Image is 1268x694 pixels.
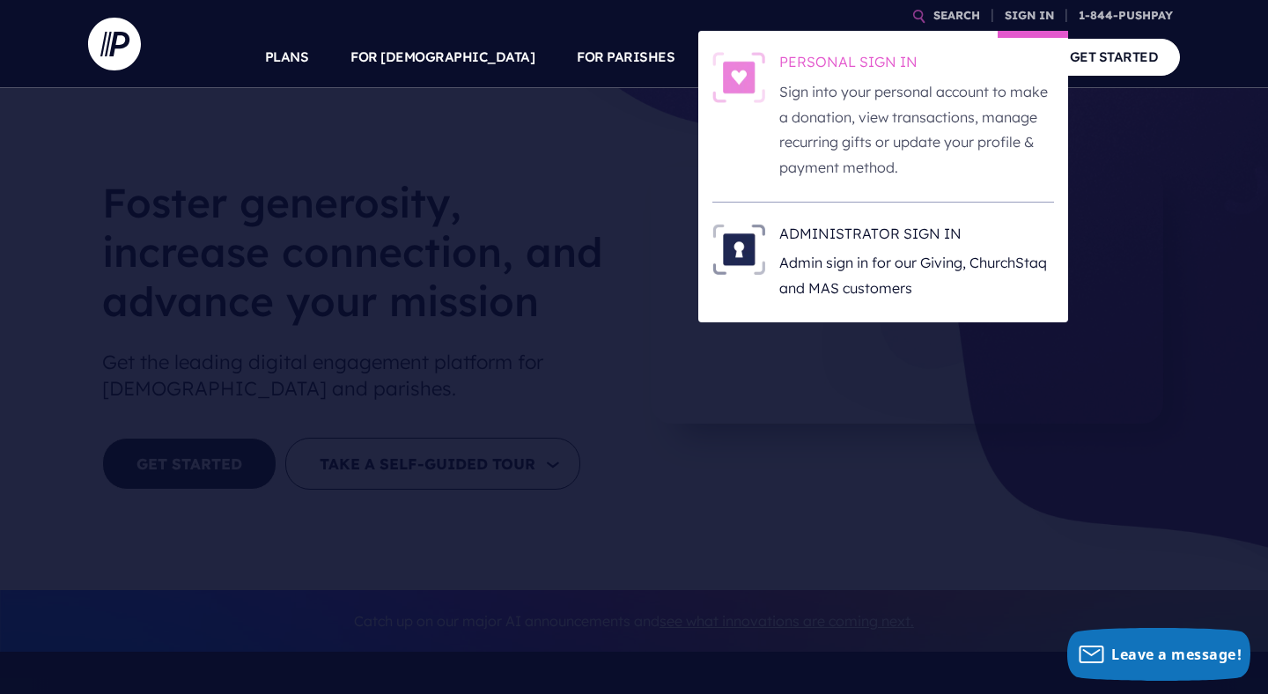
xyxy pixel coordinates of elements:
a: FOR [DEMOGRAPHIC_DATA] [350,26,534,88]
p: Sign into your personal account to make a donation, view transactions, manage recurring gifts or ... [779,79,1054,181]
a: GET STARTED [1048,39,1181,75]
img: ADMINISTRATOR SIGN IN - Illustration [712,224,765,275]
img: PERSONAL SIGN IN - Illustration [712,52,765,103]
a: EXPLORE [837,26,899,88]
button: Leave a message! [1067,628,1250,681]
h6: ADMINISTRATOR SIGN IN [779,224,1054,250]
a: PERSONAL SIGN IN - Illustration PERSONAL SIGN IN Sign into your personal account to make a donati... [712,52,1054,181]
h6: PERSONAL SIGN IN [779,52,1054,78]
a: PLANS [265,26,309,88]
a: FOR PARISHES [577,26,675,88]
p: Admin sign in for our Giving, ChurchStaq and MAS customers [779,250,1054,301]
a: SOLUTIONS [717,26,795,88]
span: Leave a message! [1111,645,1242,664]
a: ADMINISTRATOR SIGN IN - Illustration ADMINISTRATOR SIGN IN Admin sign in for our Giving, ChurchSt... [712,224,1054,301]
a: COMPANY [940,26,1006,88]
